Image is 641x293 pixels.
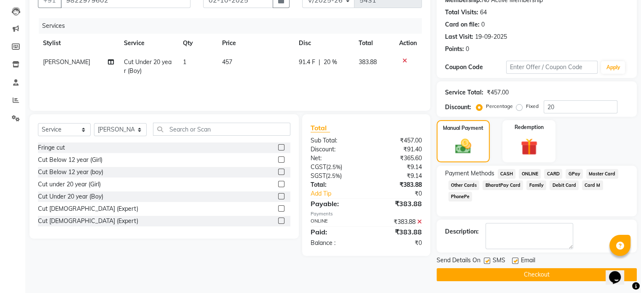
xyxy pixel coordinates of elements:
[178,34,217,53] th: Qty
[354,34,394,53] th: Total
[43,58,90,66] span: [PERSON_NAME]
[544,169,562,179] span: CARD
[304,145,366,154] div: Discount:
[304,180,366,189] div: Total:
[519,169,541,179] span: ONLINE
[38,217,138,226] div: Cut [DEMOGRAPHIC_DATA] (Expert)
[481,20,485,29] div: 0
[445,20,480,29] div: Card on file:
[445,169,494,178] span: Payment Methods
[448,192,472,202] span: PhonePe
[304,172,366,180] div: ( )
[311,210,422,218] div: Payments
[38,192,103,201] div: Cut Under 20 year (Boy)
[480,8,487,17] div: 64
[359,58,377,66] span: 383.88
[299,58,315,67] span: 91.4 F
[366,154,428,163] div: ₹365.60
[366,136,428,145] div: ₹457.00
[515,136,543,157] img: _gift.svg
[304,154,366,163] div: Net:
[38,156,102,164] div: Cut Below 12 year (Girl)
[394,34,422,53] th: Action
[506,61,598,74] input: Enter Offer / Coupon Code
[445,63,506,72] div: Coupon Code
[550,180,579,190] span: Debit Card
[38,34,119,53] th: Stylist
[304,218,366,226] div: ONLINE
[586,169,618,179] span: Master Card
[366,199,428,209] div: ₹383.88
[445,8,478,17] div: Total Visits:
[487,88,509,97] div: ₹457.00
[39,18,428,34] div: Services
[601,61,625,74] button: Apply
[493,256,505,266] span: SMS
[445,45,464,54] div: Points:
[304,199,366,209] div: Payable:
[475,32,507,41] div: 19-09-2025
[566,169,583,179] span: GPay
[437,256,480,266] span: Send Details On
[183,58,186,66] span: 1
[327,172,340,179] span: 2.5%
[582,180,603,190] span: Card M
[324,58,337,67] span: 20 %
[521,256,535,266] span: Email
[376,189,428,198] div: ₹0
[304,239,366,247] div: Balance :
[366,163,428,172] div: ₹9.14
[38,168,103,177] div: Cut Below 12 year (boy)
[304,163,366,172] div: ( )
[486,102,513,110] label: Percentage
[304,189,376,198] a: Add Tip
[450,137,476,156] img: _cash.svg
[498,169,516,179] span: CASH
[222,58,232,66] span: 457
[445,32,473,41] div: Last Visit:
[515,124,544,131] label: Redemption
[328,164,341,170] span: 2.5%
[119,34,178,53] th: Service
[153,123,290,136] input: Search or Scan
[526,180,546,190] span: Family
[38,180,101,189] div: Cut under 20 year (Girl)
[304,136,366,145] div: Sub Total:
[606,259,633,285] iframe: chat widget
[366,172,428,180] div: ₹9.14
[526,102,539,110] label: Fixed
[366,145,428,154] div: ₹91.40
[311,172,326,180] span: SGST
[366,239,428,247] div: ₹0
[445,227,479,236] div: Description:
[437,268,637,281] button: Checkout
[294,34,354,53] th: Disc
[483,180,523,190] span: BharatPay Card
[443,124,483,132] label: Manual Payment
[466,45,469,54] div: 0
[366,227,428,237] div: ₹383.88
[124,58,172,75] span: Cut Under 20 year (Boy)
[304,227,366,237] div: Paid:
[38,143,65,152] div: Fringe cut
[366,180,428,189] div: ₹383.88
[319,58,320,67] span: |
[311,124,330,132] span: Total
[445,103,471,112] div: Discount:
[311,163,326,171] span: CGST
[448,180,480,190] span: Other Cards
[445,88,483,97] div: Service Total:
[217,34,294,53] th: Price
[38,204,138,213] div: Cut [DEMOGRAPHIC_DATA] (Expert)
[366,218,428,226] div: ₹383.88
